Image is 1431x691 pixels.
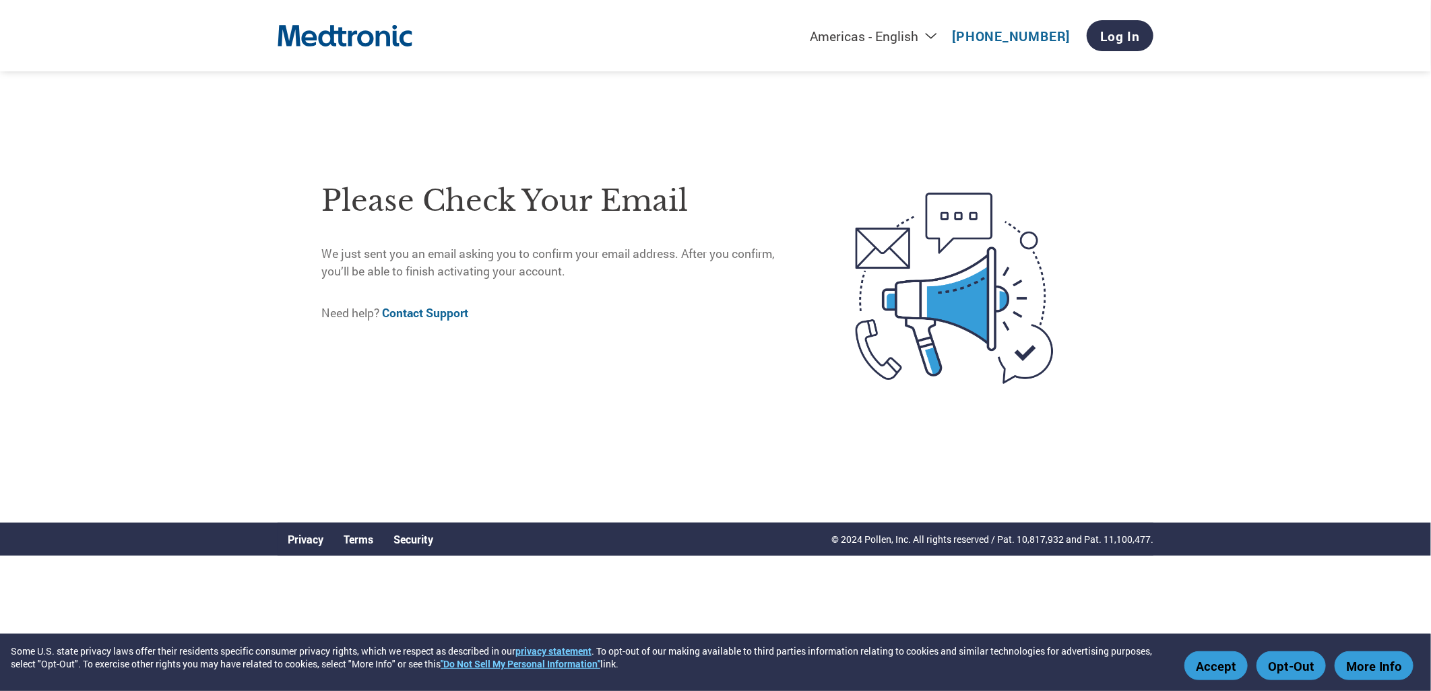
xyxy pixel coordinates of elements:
[441,657,600,670] a: "Do Not Sell My Personal Information"
[11,645,1178,670] div: Some U.S. state privacy laws offer their residents specific consumer privacy rights, which we res...
[1335,651,1413,680] button: More Info
[344,532,373,546] a: Terms
[288,532,323,546] a: Privacy
[393,532,433,546] a: Security
[321,179,799,223] h1: Please check your email
[1184,651,1248,680] button: Accept
[321,245,799,281] p: We just sent you an email asking you to confirm your email address. After you confirm, you’ll be ...
[953,28,1071,44] a: [PHONE_NUMBER]
[278,18,412,55] img: Medtronic
[515,645,592,657] a: privacy statement
[799,168,1110,408] img: open-email
[831,532,1153,546] p: © 2024 Pollen, Inc. All rights reserved / Pat. 10,817,932 and Pat. 11,100,477.
[1257,651,1326,680] button: Opt-Out
[1087,20,1153,51] a: Log In
[382,305,468,321] a: Contact Support
[321,304,799,322] p: Need help?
